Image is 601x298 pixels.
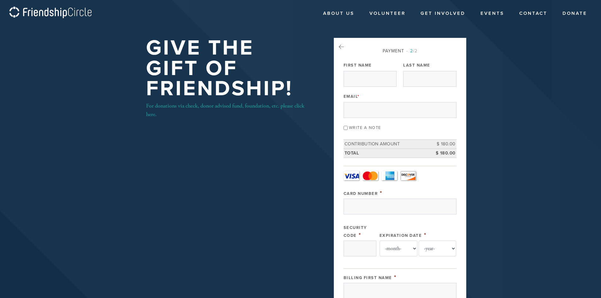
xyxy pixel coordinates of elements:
a: Discover [400,171,416,180]
label: Write a note [349,125,381,130]
a: Events [476,8,509,20]
span: This field is required. [380,190,382,196]
span: This field is required. [359,231,361,238]
select: Expiration Date month [380,241,417,256]
span: 2 [410,48,413,54]
td: $ 180.00 [428,140,457,149]
a: Donate [558,8,592,20]
a: MasterCard [362,171,378,180]
label: Expiration Date [380,233,422,238]
span: /2 [406,48,417,54]
a: About Us [318,8,359,20]
span: This field is required. [424,231,427,238]
a: Visa [344,171,359,180]
label: Card Number [344,191,378,196]
span: This field is required. [394,274,397,281]
span: This field is required. [357,94,360,99]
td: Total [344,149,428,158]
label: Security Code [344,225,367,238]
a: Get Involved [416,8,470,20]
div: Payment [344,48,457,54]
a: Contact [515,8,552,20]
a: For donations via check, donor advised fund, foundation, etc. please click here. [146,102,304,118]
td: Contribution Amount [344,140,428,149]
a: Amex [381,171,397,180]
label: Email [344,94,360,99]
select: Expiration Date year [419,241,457,256]
label: Last Name [403,62,430,68]
td: $ 180.00 [428,149,457,158]
label: Billing First Name [344,275,392,280]
a: Volunteer [365,8,410,20]
label: First Name [344,62,372,68]
h1: Give the Gift of Friendship! [146,38,313,99]
img: logo_fc.png [9,7,91,19]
